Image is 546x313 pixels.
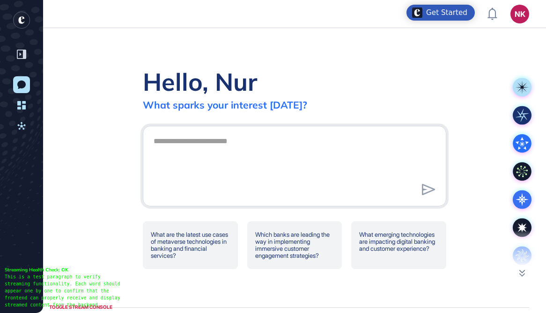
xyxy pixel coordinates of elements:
div: What emerging technologies are impacting digital banking and customer experience? [351,221,446,269]
div: Hello, Nur [143,66,257,97]
div: Get Started [426,8,467,17]
div: TOGGLE STREAM CONSOLE [47,301,115,313]
div: entrapeer-logo [13,12,30,29]
div: What are the latest use cases of metaverse technologies in banking and financial services? [143,221,238,269]
div: Open Get Started checklist [406,5,475,21]
div: Which banks are leading the way in implementing immersive customer engagement strategies? [247,221,342,269]
img: launcher-image-alternative-text [412,7,422,18]
button: NK [510,5,529,23]
div: What sparks your interest [DATE]? [143,99,307,111]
